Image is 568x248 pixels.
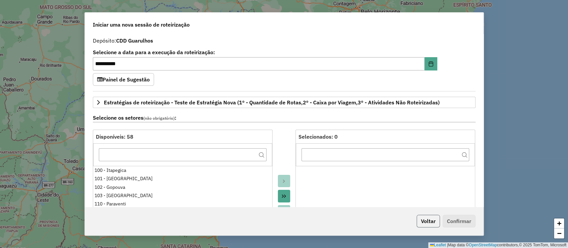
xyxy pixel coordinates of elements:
span: + [557,219,561,227]
div: 101 - [GEOGRAPHIC_DATA] [95,175,270,182]
div: Disponíveis: 58 [96,133,270,141]
a: Zoom in [554,218,564,228]
div: Map data © contributors,© 2025 TomTom, Microsoft [428,242,568,248]
span: | [447,243,448,247]
a: OpenStreetMap [469,243,497,247]
a: Zoom out [554,228,564,238]
button: Voltar [417,215,440,227]
div: 103 - [GEOGRAPHIC_DATA] [95,192,270,199]
button: Move All to Target [278,190,290,202]
div: 100 - Itapegica [95,167,270,174]
span: − [557,229,561,237]
strong: CDD Guarulhos [116,37,153,44]
div: 102 - Gopouva [95,184,270,191]
label: Selecione os setores : [93,114,475,123]
button: Painel de Sugestão [93,73,154,86]
span: Estratégias de roteirização - Teste de Estratégia Nova (1º - Quantidade de Rotas,2º - Caixa por V... [104,100,440,105]
div: Selecionados: 0 [298,133,472,141]
span: Iniciar uma nova sessão de roteirização [93,21,190,29]
button: Choose Date [425,57,437,70]
span: (não obrigatório) [143,116,175,121]
a: Leaflet [430,243,446,247]
a: Estratégias de roteirização - Teste de Estratégia Nova (1º - Quantidade de Rotas,2º - Caixa por V... [93,97,475,108]
div: Depósito: [93,37,475,45]
label: Selecione a data para a execução da roteirização: [93,48,437,56]
div: 110 - Paraventi [95,200,270,207]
